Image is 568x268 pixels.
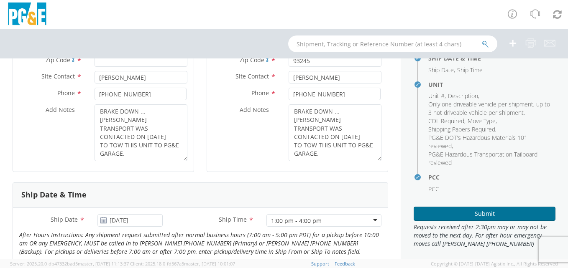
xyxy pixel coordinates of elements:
[10,260,129,267] span: Server: 2025.20.0-db47332bad5
[57,89,75,97] span: Phone
[288,35,497,52] input: Shipment, Tracking or Reference Number (at least 4 chars)
[335,260,355,267] a: Feedback
[468,117,496,125] span: Move Type
[251,89,269,97] span: Phone
[448,92,479,100] li: ,
[414,223,555,248] span: Requests received after 2:30pm may or may not be moved to the next day. For after hour emergency ...
[428,81,555,88] h4: Unit
[428,125,495,133] span: Shipping Papers Required
[271,217,322,225] div: 1:00 pm - 4:00 pm
[6,3,48,27] img: pge-logo-06675f144f4cfa6a6814.png
[428,174,555,180] h4: PCC
[428,66,455,74] li: ,
[414,207,555,221] button: Submit
[41,72,75,80] span: Site Contact
[46,106,75,114] span: Add Notes
[448,92,478,100] span: Description
[219,215,247,223] span: Ship Time
[428,55,555,61] h4: Ship Date & Time
[428,100,550,116] span: Only one driveable vehicle per shipment, up to 3 not driveable vehicle per shipment
[428,185,439,193] span: PCC
[51,215,78,223] span: Ship Date
[468,117,497,125] li: ,
[457,66,483,74] span: Ship Time
[46,56,70,64] span: Zip Code
[78,260,129,267] span: master, [DATE] 11:13:37
[428,66,454,74] span: Ship Date
[240,106,269,114] span: Add Notes
[431,260,558,267] span: Copyright © [DATE]-[DATE] Agistix Inc., All Rights Reserved
[235,72,269,80] span: Site Contact
[184,260,235,267] span: master, [DATE] 10:01:07
[428,117,464,125] span: CDL Required
[428,134,527,150] span: PG&E DOT's Hazardous Materials 101 reviewed
[21,191,87,199] h3: Ship Date & Time
[428,134,553,150] li: ,
[240,56,264,64] span: Zip Code
[428,92,445,100] span: Unit #
[428,150,537,167] span: PG&E Hazardous Transportation Tailboard reviewed
[428,100,553,117] li: ,
[19,231,379,255] i: After Hours Instructions: Any shipment request submitted after normal business hours (7:00 am - 5...
[130,260,235,267] span: Client: 2025.18.0-fd567a5
[428,117,466,125] li: ,
[428,92,446,100] li: ,
[311,260,329,267] a: Support
[428,125,496,134] li: ,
